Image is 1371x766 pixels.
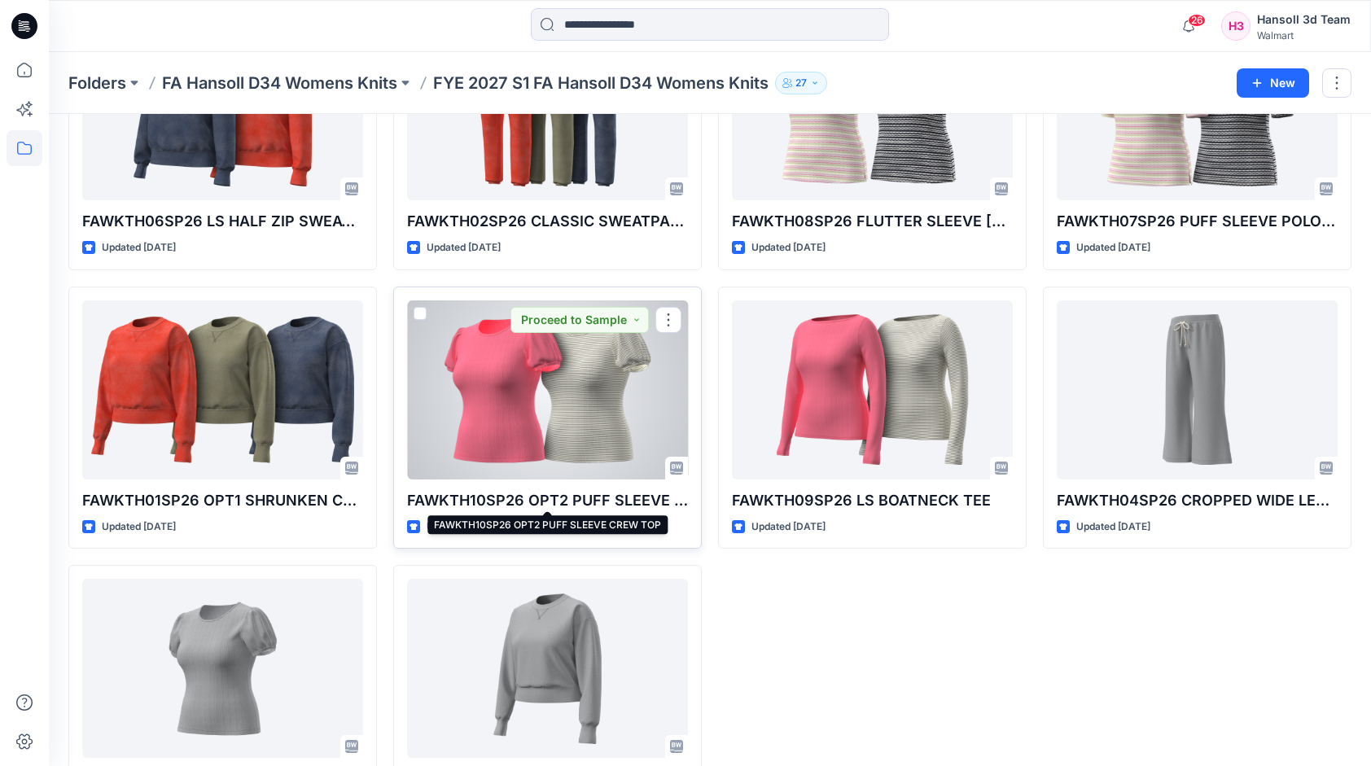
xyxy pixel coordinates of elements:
[407,489,688,512] p: FAWKTH10SP26 OPT2 PUFF SLEEVE CREW TOP
[1257,29,1351,42] div: Walmart
[162,72,397,94] a: FA Hansoll D34 Womens Knits
[775,72,827,94] button: 27
[407,579,688,758] a: FAWKTH01SP26 OPT2 SHRUNKEN CREW NK SWEATSHIRT
[1057,210,1338,233] p: FAWKTH07SP26 PUFF SLEEVE POLO TOP
[433,72,769,94] p: FYE 2027 S1 FA Hansoll D34 Womens Knits
[82,210,363,233] p: FAWKTH06SP26 LS HALF ZIP SWEATSHIRT
[407,300,688,479] a: FAWKTH10SP26 OPT2 PUFF SLEEVE CREW TOP
[795,74,807,92] p: 27
[732,300,1013,479] a: FAWKTH09SP26 LS BOATNECK TEE
[68,72,126,94] a: Folders
[1076,239,1150,256] p: Updated [DATE]
[1188,14,1206,27] span: 26
[102,239,176,256] p: Updated [DATE]
[1057,300,1338,479] a: FAWKTH04SP26 CROPPED WIDE LEG SWEATPANT
[427,239,501,256] p: Updated [DATE]
[1257,10,1351,29] div: Hansoll 3d Team
[1057,489,1338,512] p: FAWKTH04SP26 CROPPED WIDE LEG SWEATPANT
[732,210,1013,233] p: FAWKTH08SP26 FLUTTER SLEEVE [PERSON_NAME] TOP
[82,300,363,479] a: FAWKTH01SP26 OPT1 SHRUNKEN CREW NK SWEATSHIRT
[1221,11,1251,41] div: H3
[407,210,688,233] p: FAWKTH02SP26 CLASSIC SWEATPANT
[82,489,363,512] p: FAWKTH01SP26 OPT1 SHRUNKEN CREW NK SWEATSHIRT
[102,519,176,536] p: Updated [DATE]
[1076,519,1150,536] p: Updated [DATE]
[751,519,826,536] p: Updated [DATE]
[732,489,1013,512] p: FAWKTH09SP26 LS BOATNECK TEE
[1237,68,1309,98] button: New
[427,519,501,536] p: Updated [DATE]
[751,239,826,256] p: Updated [DATE]
[82,579,363,758] a: FAWKTH10SP26 OPT1 PUFF SLEEVE CREW TOP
